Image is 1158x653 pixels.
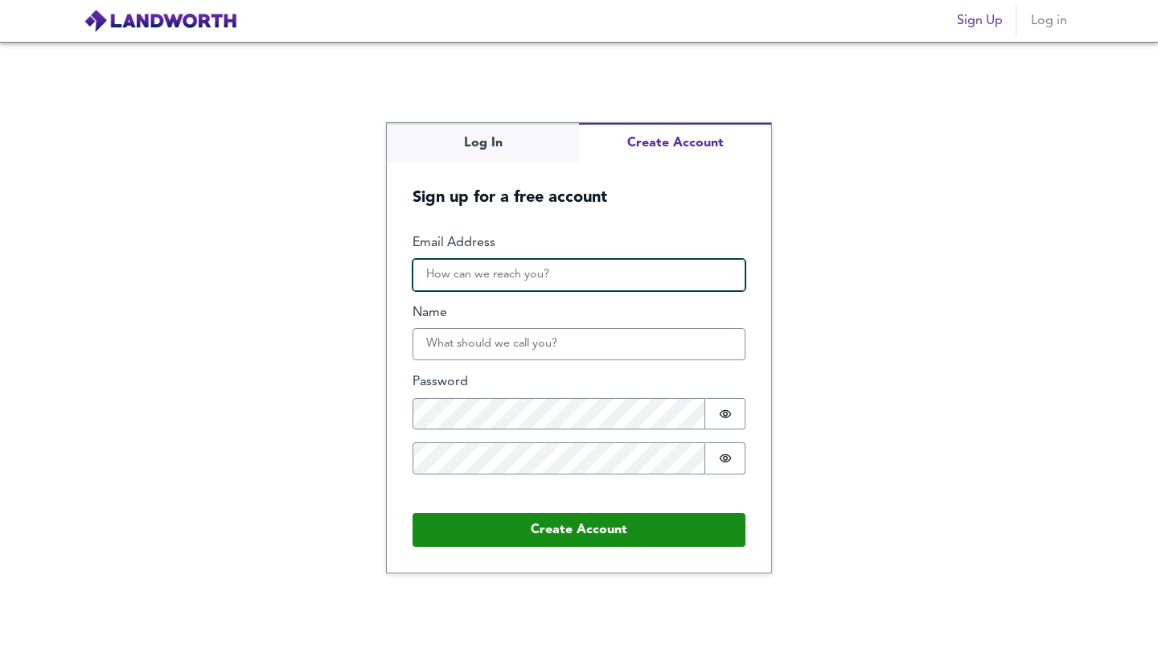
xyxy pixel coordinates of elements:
button: Log In [387,123,579,162]
label: Name [413,304,745,322]
label: Email Address [413,234,745,253]
img: logo [84,9,237,33]
input: What should we call you? [413,328,745,360]
h5: Sign up for a free account [387,162,771,208]
button: Create Account [413,513,745,547]
span: Sign Up [957,10,1003,32]
span: Log in [1029,10,1068,32]
button: Show password [705,442,745,474]
label: Password [413,373,745,392]
input: How can we reach you? [413,259,745,291]
button: Create Account [579,123,771,162]
button: Show password [705,398,745,430]
button: Log in [1023,5,1074,37]
button: Sign Up [951,5,1009,37]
